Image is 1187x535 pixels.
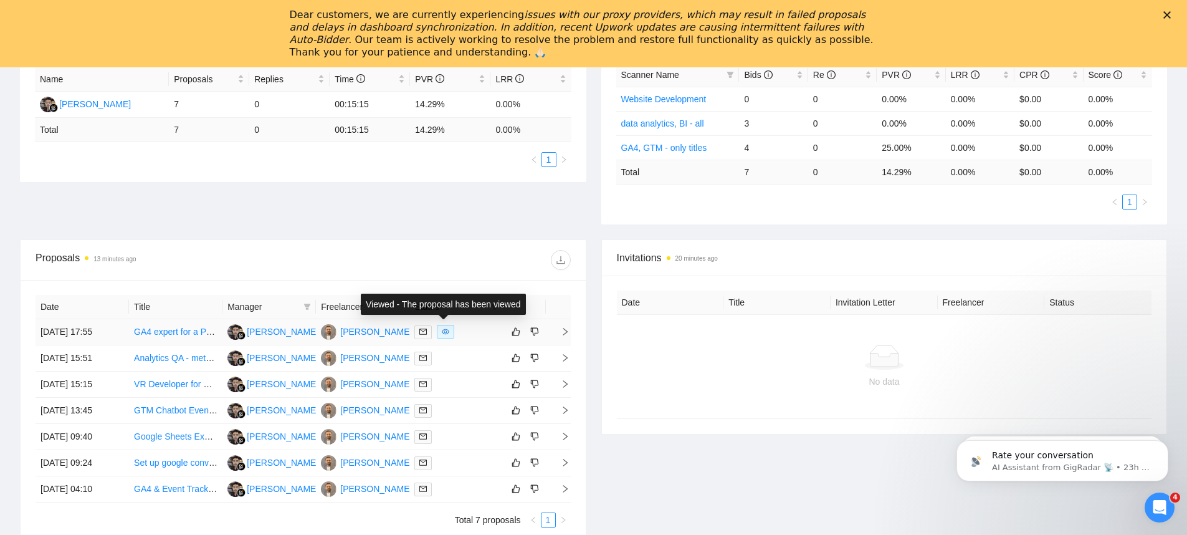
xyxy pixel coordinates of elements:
button: like [508,324,523,339]
a: IA[PERSON_NAME] [227,457,318,467]
td: [DATE] 15:15 [36,372,129,398]
td: Google Sheets Expert to Build Amazon ASIN Monthly Dashboard [129,424,222,450]
td: 0.00 % [490,118,571,142]
td: 0.00% [490,92,571,118]
div: Proposals [36,250,303,270]
button: left [527,152,541,167]
span: CPR [1019,70,1049,80]
iframe: Intercom live chat [1145,493,1175,523]
iframe: Intercom notifications message [938,414,1187,501]
span: right [551,432,570,441]
img: gigradar-bm.png [237,383,246,392]
div: [PERSON_NAME] [340,482,412,496]
button: like [508,481,523,496]
button: left [1107,195,1122,210]
li: Next Page [556,152,571,167]
a: SK[PERSON_NAME] [321,405,412,415]
button: left [526,513,541,528]
td: Total [35,118,169,142]
span: dislike [530,379,539,389]
td: 0.00% [877,111,945,135]
a: GA4 & Event Tracking Consultant (Hourly) — Cross-Subdomain + Updated Form Instrumentation [134,484,509,494]
span: filter [303,303,311,311]
span: right [1141,198,1148,206]
span: dislike [530,327,539,337]
span: LRR [495,74,524,84]
div: [PERSON_NAME] [247,456,318,470]
span: like [512,327,520,337]
button: like [508,403,523,418]
img: SK [321,377,336,392]
img: IA [227,324,243,340]
img: IA [227,350,243,366]
td: GA4 & Event Tracking Consultant (Hourly) — Cross-Subdomain + Updated Form Instrumentation [129,476,222,503]
img: IA [227,403,243,418]
a: Set up google conversion tracking to existing website [134,458,339,468]
img: IA [227,429,243,445]
td: $0.00 [1014,87,1083,111]
span: Time [335,74,365,84]
li: 1 [541,152,556,167]
span: mail [419,354,427,362]
td: Total [616,160,740,184]
span: like [512,458,520,468]
td: 0 [249,118,330,142]
button: right [556,513,571,528]
a: SK[PERSON_NAME] [321,457,412,467]
a: SK[PERSON_NAME] [321,431,412,441]
span: info-circle [356,74,365,83]
div: [PERSON_NAME] [247,377,318,391]
td: [DATE] 09:40 [36,424,129,450]
a: 1 [541,513,555,527]
span: left [1111,198,1118,206]
span: info-circle [1113,70,1122,79]
a: IA[PERSON_NAME] [40,99,131,108]
span: right [560,516,567,524]
img: gigradar-bm.png [237,462,246,471]
span: like [512,431,520,441]
img: SK [321,403,336,418]
td: 0.00% [1084,111,1152,135]
span: right [560,156,568,163]
td: 0 [808,111,877,135]
time: 20 minutes ago [675,255,718,262]
li: Previous Page [527,152,541,167]
span: Scanner Name [621,70,679,80]
td: 0.00 % [946,160,1014,184]
td: 3 [739,111,808,135]
span: right [551,380,570,388]
div: [PERSON_NAME] [340,351,412,365]
span: filter [301,297,313,316]
li: Previous Page [1107,195,1122,210]
span: dislike [530,353,539,363]
a: IA[PERSON_NAME] [227,352,318,362]
button: right [1137,195,1152,210]
span: right [551,327,570,336]
th: Replies [249,67,330,92]
td: 0.00 % [1084,160,1152,184]
span: mail [419,380,427,388]
img: SK [321,455,336,471]
span: right [551,458,570,467]
span: mail [419,407,427,414]
span: mail [419,485,427,493]
a: GTM Chatbot Event Creation via Zoom Call [134,405,302,415]
div: Close [1163,11,1176,19]
div: Viewed - The proposal has been viewed [361,294,526,315]
img: gigradar-bm.png [237,357,246,366]
img: SK [321,324,336,340]
img: gigradar-bm.png [237,331,246,340]
i: issues with our proxy providers, which may result in failed proposals and delays in dashboard syn... [290,9,866,46]
a: SK[PERSON_NAME] [321,483,412,493]
a: IA[PERSON_NAME] [227,378,318,388]
th: Date [617,291,724,315]
a: IA[PERSON_NAME] [227,326,318,336]
td: 7 [169,118,249,142]
a: GA4, GTM - only titles [621,143,707,153]
span: filter [724,65,737,84]
span: Score [1089,70,1122,80]
td: 0.00% [1084,87,1152,111]
span: mail [419,433,427,440]
a: SK[PERSON_NAME] [321,352,412,362]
